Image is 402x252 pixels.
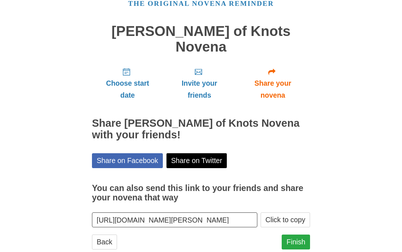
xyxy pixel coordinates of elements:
[92,153,163,168] a: Share on Facebook
[92,235,117,249] a: Back
[92,118,310,141] h2: Share [PERSON_NAME] of Knots Novena with your friends!
[170,77,228,101] span: Invite your friends
[236,62,310,105] a: Share your novena
[243,77,303,101] span: Share your novena
[166,153,227,168] a: Share on Twitter
[163,62,236,105] a: Invite your friends
[92,62,163,105] a: Choose start date
[99,77,156,101] span: Choose start date
[282,235,310,249] a: Finish
[92,24,310,54] h1: [PERSON_NAME] of Knots Novena
[261,212,310,227] button: Click to copy
[92,184,310,202] h3: You can also send this link to your friends and share your novena that way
